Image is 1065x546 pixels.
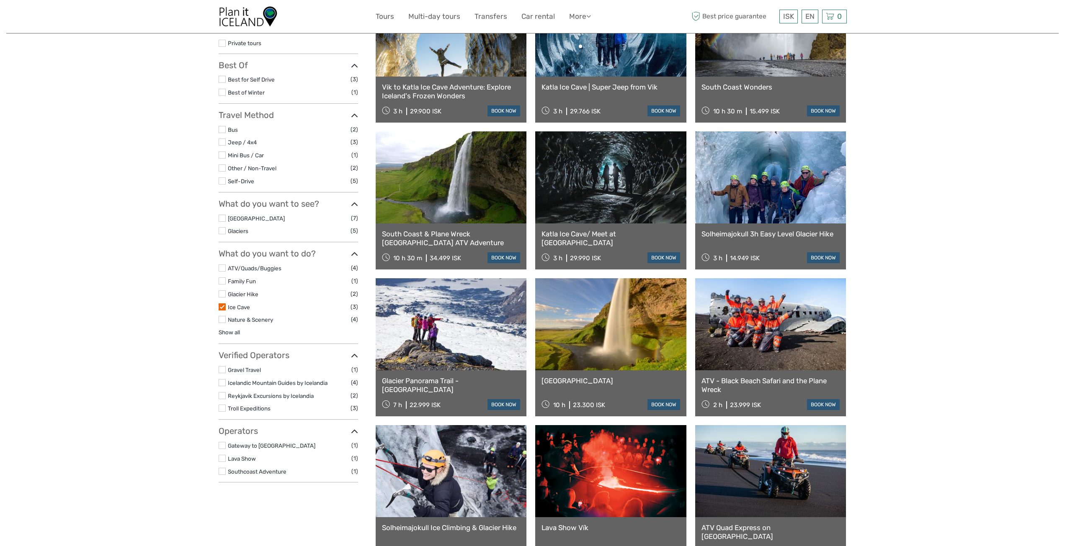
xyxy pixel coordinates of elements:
[351,87,358,97] span: (1)
[410,401,441,409] div: 22.999 ISK
[219,350,358,360] h3: Verified Operators
[487,105,520,116] a: book now
[219,329,240,336] a: Show all
[351,467,358,476] span: (1)
[382,230,521,247] a: South Coast & Plane Wreck [GEOGRAPHIC_DATA] ATV Adventure
[228,126,238,133] a: Bus
[701,523,840,541] a: ATV Quad Express on [GEOGRAPHIC_DATA]
[382,377,521,394] a: Glacier Panorama Trail - [GEOGRAPHIC_DATA]
[836,12,843,21] span: 0
[351,74,358,84] span: (3)
[228,392,314,399] a: Reykjavik Excursions by Icelandia
[573,401,605,409] div: 23.300 ISK
[351,378,358,387] span: (4)
[783,12,794,21] span: ISK
[228,139,257,146] a: Jeep / 4x4
[730,254,760,262] div: 14.949 ISK
[228,442,315,449] a: Gateway to [GEOGRAPHIC_DATA]
[382,83,521,100] a: Vik to Katla Ice Cave Adventure: Explore Iceland's Frozen Wonders
[228,367,261,373] a: Gravel Travel
[228,228,248,234] a: Glaciers
[228,152,264,159] a: Mini Bus / Car
[713,254,722,262] span: 3 h
[807,399,840,410] a: book now
[351,454,358,463] span: (1)
[408,10,460,23] a: Multi-day tours
[351,263,358,273] span: (4)
[351,125,358,134] span: (2)
[807,252,840,263] a: book now
[219,249,358,259] h3: What do you want to do?
[228,291,258,297] a: Glacier Hike
[570,254,601,262] div: 29.990 ISK
[351,403,358,413] span: (3)
[542,523,680,532] a: Lava Show Vík
[393,401,402,409] span: 7 h
[351,365,358,374] span: (1)
[487,399,520,410] a: book now
[569,10,591,23] a: More
[382,523,521,532] a: Solheimajokull Ice Climbing & Glacier Hike
[553,108,562,115] span: 3 h
[393,254,422,262] span: 10 h 30 m
[351,176,358,186] span: (5)
[351,391,358,400] span: (2)
[228,40,261,46] a: Private tours
[802,10,818,23] div: EN
[351,150,358,160] span: (1)
[219,60,358,70] h3: Best Of
[430,254,461,262] div: 34.499 ISK
[713,401,722,409] span: 2 h
[393,108,402,115] span: 3 h
[647,252,680,263] a: book now
[228,215,285,222] a: [GEOGRAPHIC_DATA]
[219,110,358,120] h3: Travel Method
[647,399,680,410] a: book now
[521,10,555,23] a: Car rental
[701,83,840,91] a: South Coast Wonders
[376,10,394,23] a: Tours
[730,401,761,409] div: 23.999 ISK
[228,316,273,323] a: Nature & Scenery
[553,254,562,262] span: 3 h
[351,226,358,236] span: (5)
[542,83,680,91] a: Katla Ice Cave | Super Jeep from Vik
[750,108,780,115] div: 15.499 ISK
[351,302,358,312] span: (3)
[219,426,358,436] h3: Operators
[228,89,265,96] a: Best of Winter
[351,276,358,286] span: (1)
[542,230,680,247] a: Katla Ice Cave/ Meet at [GEOGRAPHIC_DATA]
[228,304,250,310] a: Ice Cave
[219,199,358,209] h3: What do you want to see?
[228,165,276,172] a: Other / Non-Travel
[228,178,254,185] a: Self-Drive
[228,265,281,272] a: ATV/Quads/Buggies
[690,10,777,23] span: Best price guarantee
[351,163,358,173] span: (2)
[351,137,358,147] span: (3)
[219,6,277,27] img: 2340-efd23898-f844-408c-854b-0bdba5c4d8a1_logo_small.jpg
[713,108,742,115] span: 10 h 30 m
[487,252,520,263] a: book now
[701,377,840,394] a: ATV - Black Beach Safari and the Plane Wreck
[807,105,840,116] a: book now
[474,10,507,23] a: Transfers
[570,108,601,115] div: 29.766 ISK
[228,76,275,83] a: Best for Self Drive
[228,455,256,462] a: Lava Show
[351,213,358,223] span: (7)
[542,377,680,385] a: [GEOGRAPHIC_DATA]
[553,401,565,409] span: 10 h
[410,108,441,115] div: 29.900 ISK
[228,278,256,285] a: Family Fun
[351,441,358,450] span: (1)
[647,105,680,116] a: book now
[96,13,106,23] button: Open LiveChat chat widget
[228,405,271,412] a: Troll Expeditions
[701,230,840,238] a: Solheimajokull 3h Easy Level Glacier Hike
[228,468,286,475] a: Southcoast Adventure
[351,315,358,324] span: (4)
[12,15,95,21] p: We're away right now. Please check back later!
[228,379,327,386] a: Icelandic Mountain Guides by Icelandia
